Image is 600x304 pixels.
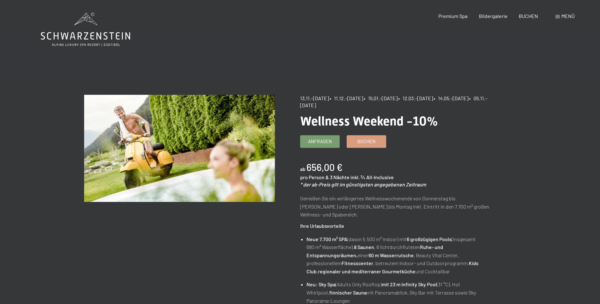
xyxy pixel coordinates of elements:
[330,174,349,180] span: 3 Nächte
[342,260,373,266] strong: Fitnesscenter
[84,95,275,202] img: Wellness Weekend -10%
[300,223,344,229] strong: Ihre Urlaubsvorteile
[330,95,363,101] span: • 11.12.–[DATE]
[398,95,433,101] span: • 12.03.–[DATE]
[438,13,467,19] a: Premium Spa
[479,13,508,19] a: Bildergalerie
[306,281,336,287] strong: Neu: Sky Spa
[306,244,443,258] strong: Ruhe- und Entspannungsräumen,
[306,235,491,276] li: (davon 5.500 m² indoor) mit (insgesamt 680 m² Wasserfläche), , 8 lichtdurchfluteten einer , Beaut...
[434,95,468,101] span: • 14.05.–[DATE]
[329,289,367,295] strong: finnischer Sauna
[407,236,452,242] strong: 6 großzügigen Pools
[357,138,375,145] span: Buchen
[300,95,329,101] span: 13.11.–[DATE]
[382,281,437,287] strong: mit 23 m Infinity Sky Pool
[368,252,414,258] strong: 60 m Wasserrutsche
[350,174,394,180] span: inkl. ¾ All-Inclusive
[519,13,538,19] a: BUCHEN
[300,181,426,187] em: * der ab-Preis gilt im günstigsten angegebenen Zeitraum
[354,244,374,250] strong: 8 Saunen
[318,268,415,274] strong: regionaler und mediterraner Gourmetküche
[561,13,575,19] span: Menü
[300,114,438,129] span: Wellness Weekend -10%
[300,194,491,219] p: Genießen Sie ein verlängertes Wellnesswochenende von Donnerstag bis [PERSON_NAME] oder [PERSON_NA...
[306,260,479,274] strong: Kids Club
[306,161,343,173] b: 656,00 €
[306,236,347,242] strong: Neue 7.700 m² SPA
[364,95,398,101] span: • 15.01.–[DATE]
[300,166,306,172] span: ab
[300,174,329,180] span: pro Person &
[308,138,332,145] span: Anfragen
[300,136,339,148] a: Anfragen
[347,136,386,148] a: Buchen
